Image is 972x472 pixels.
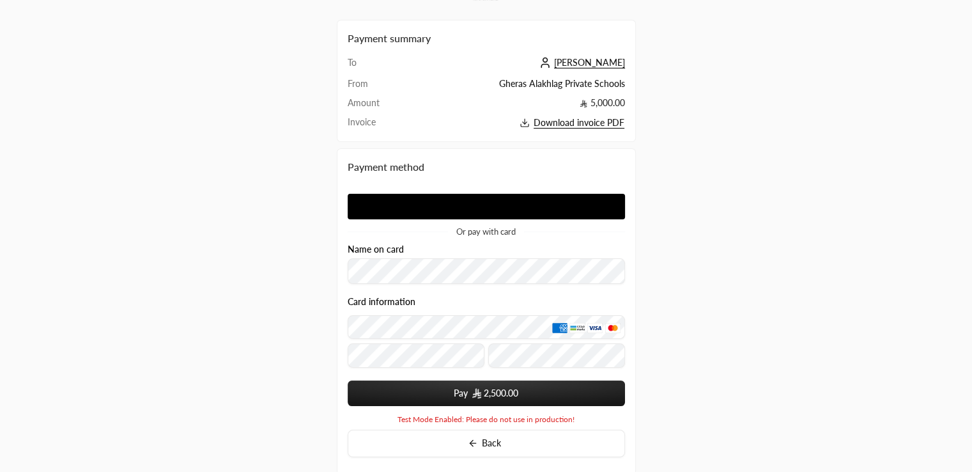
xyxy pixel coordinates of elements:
[456,228,516,236] span: Or pay with card
[605,323,621,333] img: MasterCard
[536,57,625,68] a: [PERSON_NAME]
[403,116,624,130] button: Download invoice PDF
[348,56,404,77] td: To
[348,31,625,46] h2: Payment summary
[348,430,625,457] button: Back
[348,244,404,255] label: Name on card
[348,381,625,406] button: Pay SAR2,500.00
[348,343,484,368] input: Expiry date
[403,97,624,116] td: 5,000.00
[348,77,404,97] td: From
[348,116,404,130] td: Invoice
[488,343,625,368] input: CVC
[534,117,624,129] span: Download invoice PDF
[569,323,585,333] img: MADA
[348,315,625,340] input: Credit Card
[587,323,603,333] img: Visa
[472,388,481,398] img: SAR
[403,77,624,97] td: Gheras Alakhlag Private Schools
[552,323,567,333] img: AMEX
[482,437,501,448] span: Back
[348,159,625,175] div: Payment method
[397,414,575,425] span: Test Mode Enabled: Please do not use in production!
[348,97,404,116] td: Amount
[348,297,415,307] legend: Card information
[554,57,625,68] span: [PERSON_NAME]
[348,297,625,372] div: Card information
[348,244,625,285] div: Name on card
[484,387,518,400] span: 2,500.00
